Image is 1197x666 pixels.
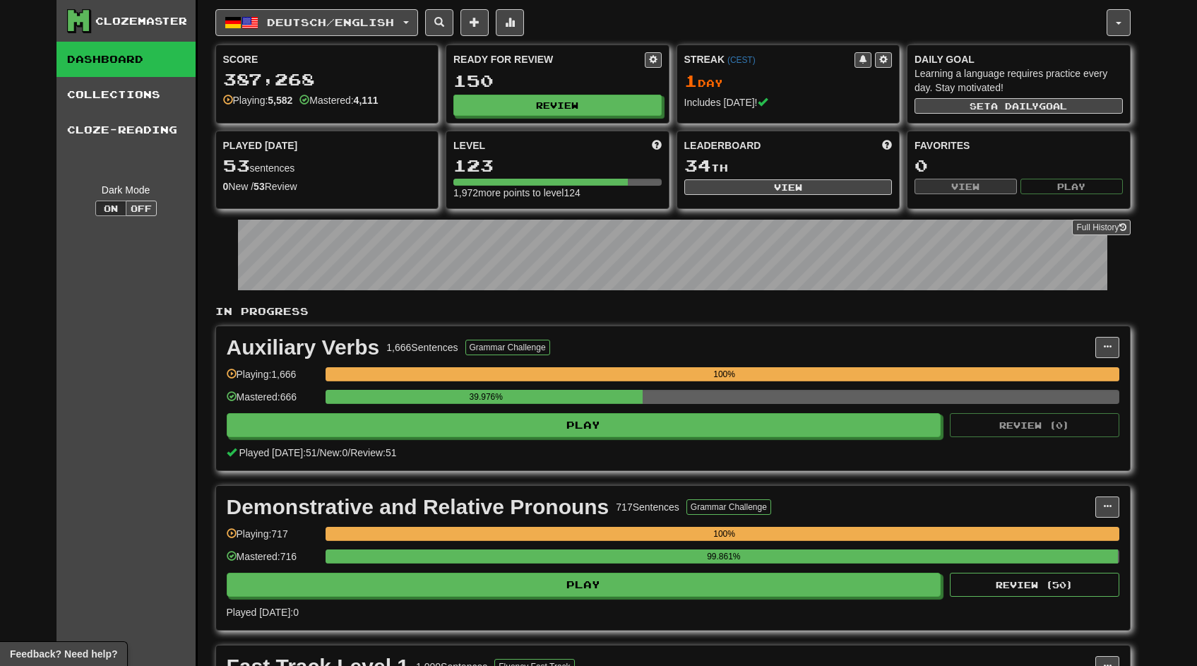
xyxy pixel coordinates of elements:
div: 100% [330,527,1119,541]
span: Played [DATE]: 51 [239,447,316,458]
button: Deutsch/English [215,9,418,36]
a: Full History [1072,220,1130,235]
button: Review (50) [950,573,1119,597]
button: Search sentences [425,9,453,36]
button: Off [126,201,157,216]
strong: 4,111 [354,95,379,106]
span: Leaderboard [684,138,761,153]
span: / [317,447,320,458]
button: Grammar Challenge [686,499,771,515]
div: 0 [915,157,1123,174]
div: Demonstrative and Relative Pronouns [227,496,609,518]
div: 717 Sentences [616,500,679,514]
button: Play [1020,179,1123,194]
strong: 0 [223,181,229,192]
button: More stats [496,9,524,36]
div: Ready for Review [453,52,645,66]
button: Play [227,413,941,437]
button: Review (0) [950,413,1119,437]
div: 1,666 Sentences [386,340,458,355]
div: 123 [453,157,662,174]
span: a daily [991,101,1039,111]
div: Auxiliary Verbs [227,337,380,358]
span: Level [453,138,485,153]
span: 53 [223,155,250,175]
button: Play [227,573,941,597]
span: Open feedback widget [10,647,117,661]
div: Mastered: 716 [227,549,318,573]
p: In Progress [215,304,1131,319]
span: Played [DATE] [223,138,298,153]
div: 99.861% [330,549,1118,564]
button: Grammar Challenge [465,340,550,355]
div: 150 [453,72,662,90]
div: th [684,157,893,175]
div: Day [684,72,893,90]
span: 1 [684,71,698,90]
div: Clozemaster [95,14,187,28]
div: Playing: [223,93,293,107]
div: Daily Goal [915,52,1123,66]
button: View [915,179,1017,194]
div: Score [223,52,431,66]
span: / [347,447,350,458]
a: Collections [56,77,196,112]
button: View [684,179,893,195]
div: Playing: 717 [227,527,318,550]
div: Streak [684,52,855,66]
strong: 5,582 [268,95,292,106]
span: This week in points, UTC [882,138,892,153]
span: Deutsch / English [267,16,394,28]
div: sentences [223,157,431,175]
div: New / Review [223,179,431,194]
span: Score more points to level up [652,138,662,153]
a: Cloze-Reading [56,112,196,148]
div: Dark Mode [67,183,185,197]
div: 387,268 [223,71,431,88]
button: On [95,201,126,216]
div: 100% [330,367,1119,381]
a: (CEST) [727,55,756,65]
div: Mastered: [299,93,378,107]
span: New: 0 [320,447,348,458]
div: Mastered: 666 [227,390,318,413]
span: Review: 51 [350,447,396,458]
span: Played [DATE]: 0 [227,607,299,618]
span: 34 [684,155,711,175]
div: Learning a language requires practice every day. Stay motivated! [915,66,1123,95]
button: Add sentence to collection [460,9,489,36]
button: Seta dailygoal [915,98,1123,114]
div: Playing: 1,666 [227,367,318,391]
div: Includes [DATE]! [684,95,893,109]
div: Favorites [915,138,1123,153]
a: Dashboard [56,42,196,77]
button: Review [453,95,662,116]
strong: 53 [254,181,265,192]
div: 1,972 more points to level 124 [453,186,662,200]
div: 39.976% [330,390,643,404]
